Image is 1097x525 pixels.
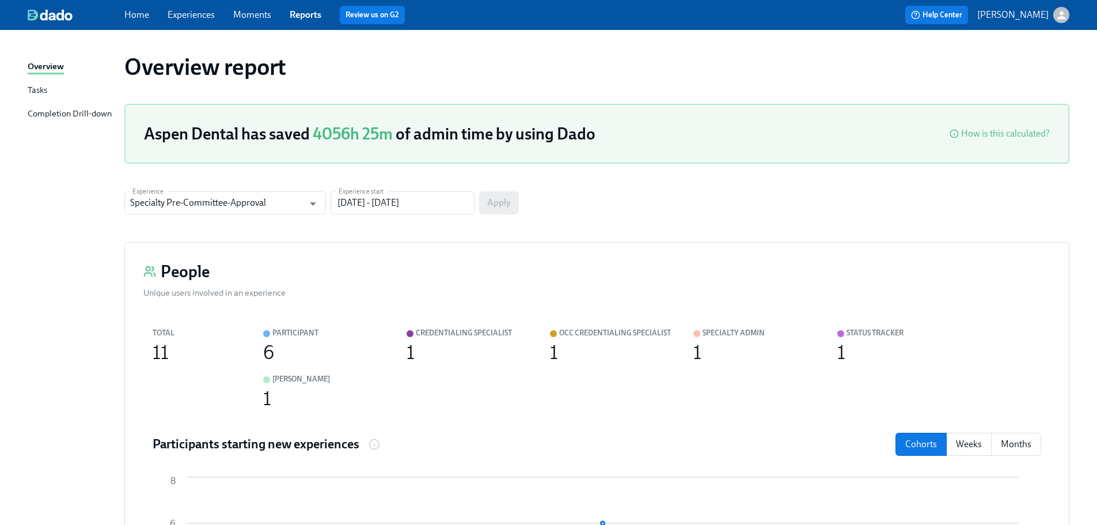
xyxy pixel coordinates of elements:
div: Credentialing Specialist [416,327,512,339]
h3: Aspen Dental has saved of admin time by using Dado [144,123,595,144]
div: Completion Drill-down [28,107,112,122]
p: [PERSON_NAME] [977,9,1049,21]
button: months [991,433,1041,456]
div: 6 [263,346,274,359]
div: date filter [895,433,1041,456]
tspan: 8 [170,475,176,486]
button: Review us on G2 [340,6,405,24]
div: Participant [272,327,318,339]
h1: Overview report [124,53,286,81]
div: Status tracker [847,327,904,339]
p: Months [1001,438,1031,451]
button: [PERSON_NAME] [977,7,1069,23]
svg: Number of participants that started this experience in each cohort, week or month [369,439,380,450]
a: Overview [28,60,115,74]
a: Home [124,9,149,20]
a: Reports [290,9,321,20]
button: cohorts [895,433,947,456]
span: 4056h 25m [313,124,393,143]
a: dado [28,9,124,21]
div: [PERSON_NAME] [272,373,330,386]
div: 1 [263,392,271,405]
div: 1 [407,346,415,359]
p: Cohorts [905,438,937,451]
h4: Participants starting new experiences [153,436,359,453]
a: Tasks [28,84,115,98]
div: Overview [28,60,64,74]
div: Specialty Admin [703,327,765,339]
h3: People [161,261,210,282]
div: OCC Credentialing Specialist [559,327,671,339]
a: Moments [233,9,271,20]
span: Help Center [911,9,962,21]
button: Open [304,195,322,213]
a: Review us on G2 [346,9,399,21]
a: Completion Drill-down [28,107,115,122]
div: Tasks [28,84,47,98]
div: 11 [153,346,169,359]
div: 1 [693,346,701,359]
button: weeks [946,433,992,456]
p: Weeks [956,438,982,451]
div: 1 [550,346,558,359]
div: 1 [837,346,845,359]
div: Total [153,327,174,339]
div: How is this calculated? [961,127,1050,140]
img: dado [28,9,73,21]
a: Experiences [168,9,215,20]
div: Unique users involved in an experience [143,286,286,299]
button: Help Center [905,6,968,24]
